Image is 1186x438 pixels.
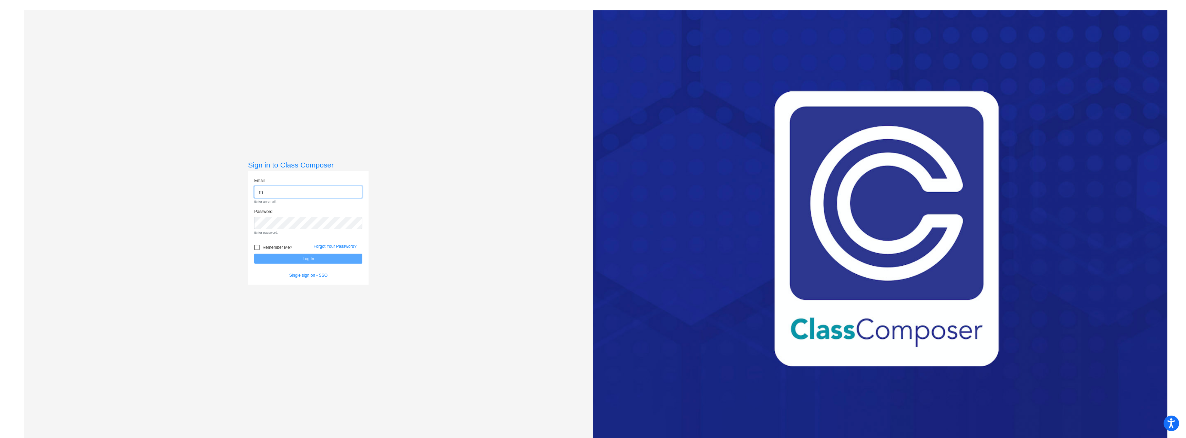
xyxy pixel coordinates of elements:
small: Enter password. [254,230,362,235]
button: Log In [254,254,362,264]
a: Forgot Your Password? [313,244,356,249]
span: Remember Me? [262,243,292,252]
label: Email [254,177,264,184]
a: Single sign on - SSO [289,273,328,278]
h3: Sign in to Class Composer [248,161,369,169]
small: Enter an email. [254,199,362,204]
label: Password [254,208,272,215]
